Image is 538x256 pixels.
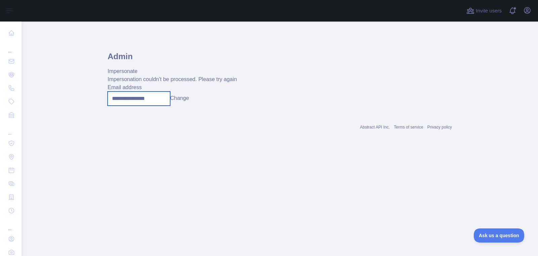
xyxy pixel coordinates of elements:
[108,51,452,67] h1: Admin
[394,125,423,130] a: Terms of service
[108,84,142,90] label: Email address
[5,40,16,54] div: ...
[5,218,16,231] div: ...
[360,125,390,130] a: Abstract API Inc.
[170,94,189,102] button: Change
[476,7,502,15] span: Invite users
[108,75,452,83] div: Impersonation couldn't be processed. Please try again
[108,67,452,75] div: Impersonate
[474,228,525,243] iframe: Toggle Customer Support
[465,5,503,16] button: Invite users
[5,122,16,136] div: ...
[427,125,452,130] a: Privacy policy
